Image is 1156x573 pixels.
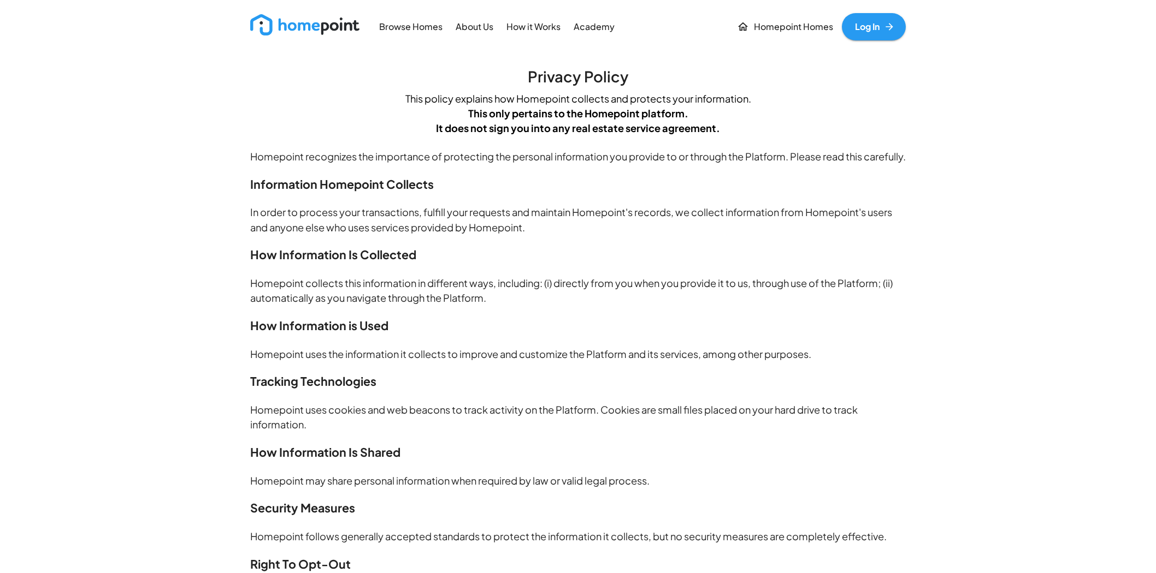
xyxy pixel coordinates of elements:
[250,205,906,235] p: In order to process your transactions, fulfill your requests and maintain Homepoint's records, we...
[250,402,906,432] p: Homepoint uses cookies and web beacons to track activity on the Platform. Cookies are small files...
[250,14,359,35] img: new_logo_light.png
[456,21,493,33] p: About Us
[250,246,906,264] h3: How Information Is Collected
[250,276,906,306] p: Homepoint collects this information in different ways, including: (i) directly from you when you ...
[250,373,906,390] h3: Tracking Technologies
[250,473,906,488] p: Homepoint may share personal information when required by law or valid legal process.
[754,21,833,33] p: Homepoint Homes
[574,21,615,33] p: Academy
[250,556,906,573] h3: Right To Opt-Out
[250,529,906,544] p: Homepoint follows generally accepted standards to protect the information it collects, but no sec...
[375,14,447,39] a: Browse Homes
[250,347,906,361] p: Homepoint uses the information it collects to improve and customize the Platform and its services...
[569,14,619,39] a: Academy
[250,91,906,136] p: This policy explains how Homepoint collects and protects your information.
[250,67,906,87] h5: Privacy Policy
[451,14,498,39] a: About Us
[250,317,906,335] h3: How Information is Used
[250,499,906,517] h3: Security Measures
[250,444,906,461] h3: How Information Is Shared
[250,176,906,193] h3: Information Homepoint Collects
[379,21,443,33] p: Browse Homes
[502,14,565,39] a: How it Works
[250,149,906,164] p: Homepoint recognizes the importance of protecting the personal information you provide to or thro...
[733,13,837,40] a: Homepoint Homes
[468,107,688,120] b: This only pertains to the Homepoint platform.
[436,122,720,134] b: It does not sign you into any real estate service agreement.
[506,21,561,33] p: How it Works
[842,13,906,40] a: Log In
